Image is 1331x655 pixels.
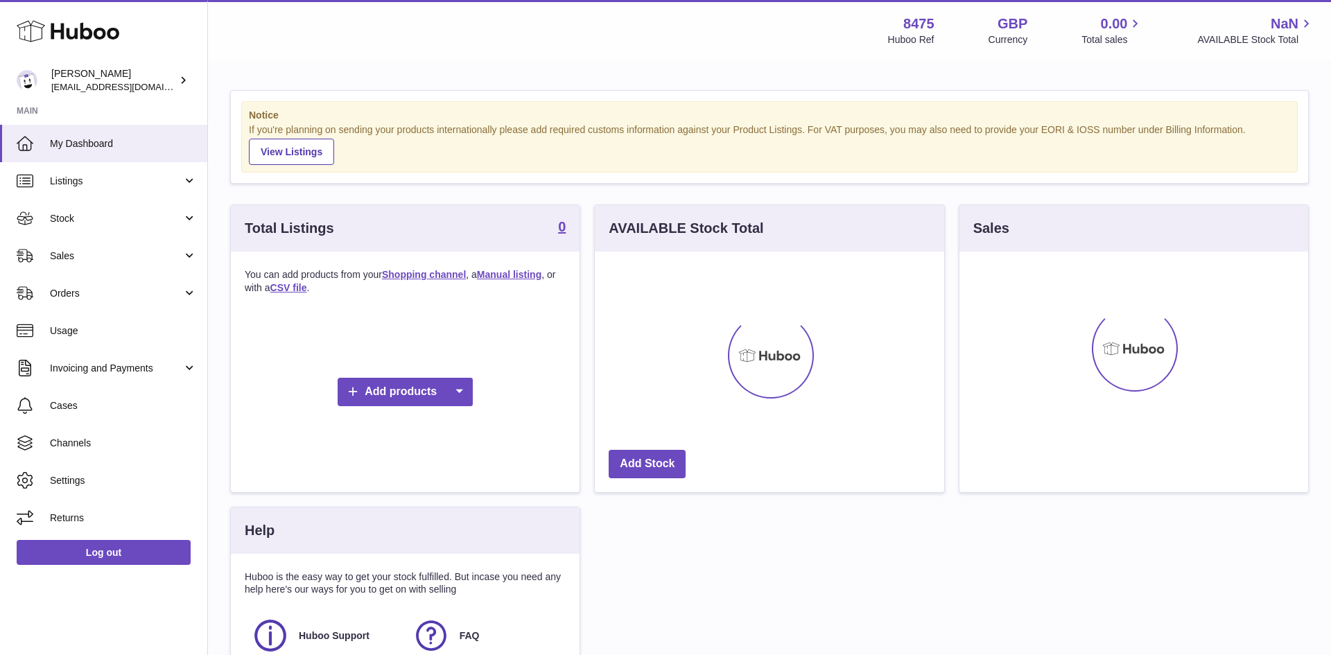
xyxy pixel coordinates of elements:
a: Huboo Support [252,617,399,654]
a: Log out [17,540,191,565]
a: View Listings [249,139,334,165]
a: 0.00 Total sales [1081,15,1143,46]
p: Huboo is the easy way to get your stock fulfilled. But incase you need any help here's our ways f... [245,570,566,597]
a: Manual listing [477,269,541,280]
a: CSV file [270,282,307,293]
span: Invoicing and Payments [50,362,182,375]
div: If you're planning on sending your products internationally please add required customs informati... [249,123,1290,165]
span: Listings [50,175,182,188]
span: Stock [50,212,182,225]
span: [EMAIL_ADDRESS][DOMAIN_NAME] [51,81,204,92]
span: Settings [50,474,197,487]
a: Add products [338,378,473,406]
a: Shopping channel [382,269,466,280]
span: Orders [50,287,182,300]
div: Huboo Ref [888,33,934,46]
strong: GBP [998,15,1027,33]
span: 0.00 [1101,15,1128,33]
span: Huboo Support [299,629,369,643]
img: internalAdmin-8475@internal.huboo.com [17,70,37,91]
span: Channels [50,437,197,450]
a: Add Stock [609,450,686,478]
strong: 8475 [903,15,934,33]
span: Usage [50,324,197,338]
a: NaN AVAILABLE Stock Total [1197,15,1314,46]
div: Currency [989,33,1028,46]
strong: Notice [249,109,1290,122]
span: Total sales [1081,33,1143,46]
div: [PERSON_NAME] [51,67,176,94]
span: NaN [1271,15,1298,33]
span: FAQ [460,629,480,643]
a: FAQ [412,617,559,654]
h3: Help [245,521,275,540]
span: AVAILABLE Stock Total [1197,33,1314,46]
strong: 0 [558,220,566,234]
h3: Sales [973,219,1009,238]
a: 0 [558,220,566,236]
h3: AVAILABLE Stock Total [609,219,763,238]
span: Returns [50,512,197,525]
span: Cases [50,399,197,412]
p: You can add products from your , a , or with a . [245,268,566,295]
h3: Total Listings [245,219,334,238]
span: My Dashboard [50,137,197,150]
span: Sales [50,250,182,263]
